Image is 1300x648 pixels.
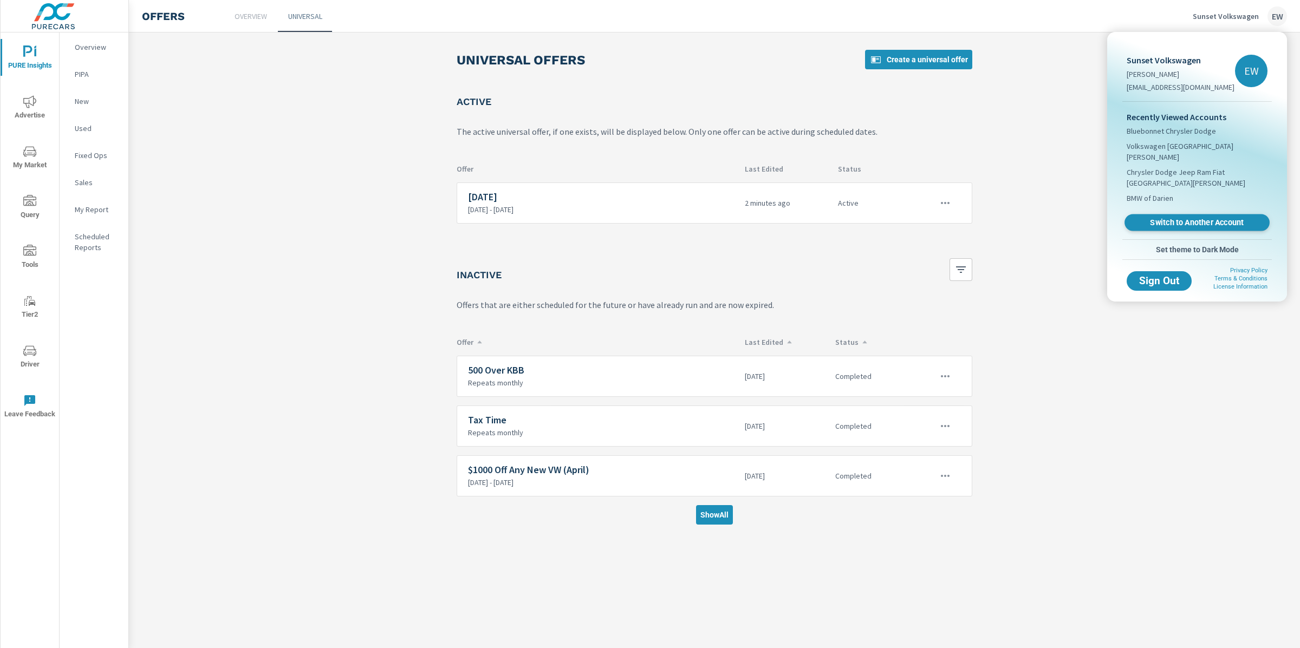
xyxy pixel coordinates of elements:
[1127,126,1216,136] span: Bluebonnet Chrysler Dodge
[1127,193,1173,204] span: BMW of Darien
[1135,276,1183,286] span: Sign Out
[1124,214,1270,231] a: Switch to Another Account
[1127,167,1267,188] span: Chrysler Dodge Jeep Ram Fiat [GEOGRAPHIC_DATA][PERSON_NAME]
[1127,54,1234,67] p: Sunset Volkswagen
[1127,245,1267,254] span: Set theme to Dark Mode
[1130,218,1263,228] span: Switch to Another Account
[1122,240,1272,259] button: Set theme to Dark Mode
[1235,55,1267,87] div: EW
[1127,69,1234,80] p: [PERSON_NAME]
[1127,141,1267,162] span: Volkswagen [GEOGRAPHIC_DATA][PERSON_NAME]
[1127,110,1267,123] p: Recently Viewed Accounts
[1127,82,1234,93] p: [EMAIL_ADDRESS][DOMAIN_NAME]
[1214,275,1267,282] a: Terms & Conditions
[1230,267,1267,274] a: Privacy Policy
[1127,271,1192,291] button: Sign Out
[1213,283,1267,290] a: License Information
